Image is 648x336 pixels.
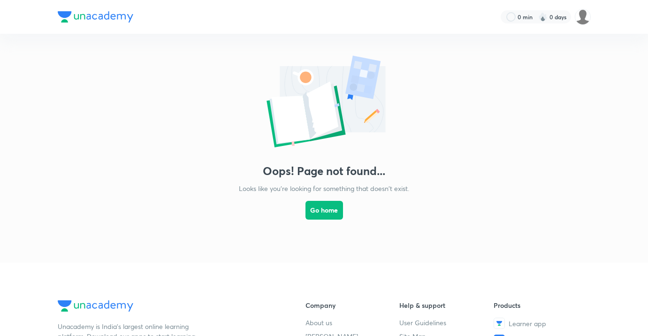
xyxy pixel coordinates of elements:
span: Learner app [509,319,546,328]
img: error [230,53,418,153]
img: Ajit [575,9,591,25]
a: User Guidelines [399,318,494,328]
img: Learner app [494,318,505,329]
a: Go home [305,193,343,244]
a: Company Logo [58,300,275,314]
button: Go home [305,201,343,220]
img: Company Logo [58,11,133,23]
img: Company Logo [58,300,133,312]
h3: Oops! Page not found... [263,164,385,178]
img: streak [538,12,548,22]
h6: Company [305,300,400,310]
h6: Help & support [399,300,494,310]
p: Looks like you're looking for something that doesn't exist. [239,183,409,193]
a: About us [305,318,400,328]
h6: Products [494,300,588,310]
a: Learner app [494,318,588,329]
